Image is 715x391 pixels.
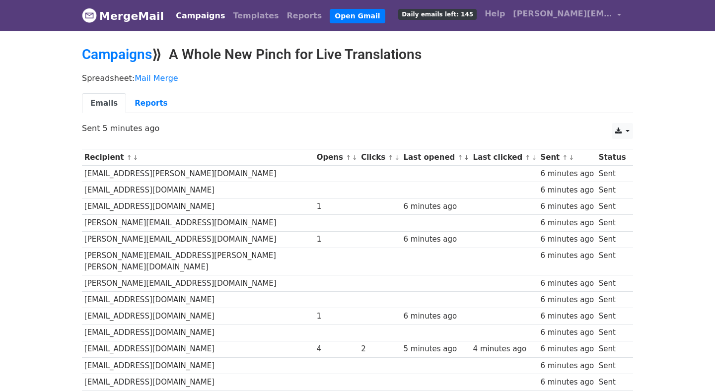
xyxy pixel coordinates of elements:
[563,154,568,161] a: ↑
[394,154,400,161] a: ↓
[596,357,628,374] td: Sent
[82,325,314,341] td: [EMAIL_ADDRESS][DOMAIN_NAME]
[540,217,594,229] div: 6 minutes ago
[82,248,314,275] td: [PERSON_NAME][EMAIL_ADDRESS][PERSON_NAME][PERSON_NAME][DOMAIN_NAME]
[82,93,126,114] a: Emails
[404,343,468,355] div: 5 minutes ago
[388,154,394,161] a: ↑
[394,4,481,24] a: Daily emails left: 145
[540,360,594,372] div: 6 minutes ago
[404,201,468,212] div: 6 minutes ago
[317,343,357,355] div: 4
[229,6,283,26] a: Templates
[82,46,633,63] h2: ⟫ A Whole New Pinch for Live Translations
[596,341,628,357] td: Sent
[540,278,594,289] div: 6 minutes ago
[540,343,594,355] div: 6 minutes ago
[540,377,594,388] div: 6 minutes ago
[82,46,152,63] a: Campaigns
[481,4,509,24] a: Help
[596,292,628,308] td: Sent
[330,9,385,23] a: Open Gmail
[540,327,594,338] div: 6 minutes ago
[133,154,138,161] a: ↓
[596,248,628,275] td: Sent
[82,166,314,182] td: [EMAIL_ADDRESS][PERSON_NAME][DOMAIN_NAME]
[540,201,594,212] div: 6 minutes ago
[596,149,628,166] th: Status
[569,154,574,161] a: ↓
[172,6,229,26] a: Campaigns
[473,343,536,355] div: 4 minutes ago
[596,231,628,248] td: Sent
[346,154,351,161] a: ↑
[596,198,628,215] td: Sent
[596,275,628,292] td: Sent
[596,215,628,231] td: Sent
[398,9,477,20] span: Daily emails left: 145
[82,357,314,374] td: [EMAIL_ADDRESS][DOMAIN_NAME]
[596,325,628,341] td: Sent
[135,73,178,83] a: Mail Merge
[540,311,594,322] div: 6 minutes ago
[82,308,314,325] td: [EMAIL_ADDRESS][DOMAIN_NAME]
[82,123,633,133] p: Sent 5 minutes ago
[127,154,132,161] a: ↑
[404,311,468,322] div: 6 minutes ago
[82,198,314,215] td: [EMAIL_ADDRESS][DOMAIN_NAME]
[540,168,594,180] div: 6 minutes ago
[82,275,314,292] td: [PERSON_NAME][EMAIL_ADDRESS][DOMAIN_NAME]
[509,4,625,27] a: [PERSON_NAME][EMAIL_ADDRESS][DOMAIN_NAME]
[283,6,326,26] a: Reports
[596,166,628,182] td: Sent
[352,154,357,161] a: ↓
[82,292,314,308] td: [EMAIL_ADDRESS][DOMAIN_NAME]
[361,343,399,355] div: 2
[525,154,530,161] a: ↑
[596,182,628,198] td: Sent
[596,308,628,325] td: Sent
[82,73,633,83] p: Spreadsheet:
[540,185,594,196] div: 6 minutes ago
[317,234,357,245] div: 1
[540,234,594,245] div: 6 minutes ago
[317,311,357,322] div: 1
[538,149,596,166] th: Sent
[82,182,314,198] td: [EMAIL_ADDRESS][DOMAIN_NAME]
[314,149,359,166] th: Opens
[471,149,538,166] th: Last clicked
[317,201,357,212] div: 1
[82,5,164,26] a: MergeMail
[126,93,176,114] a: Reports
[540,294,594,306] div: 6 minutes ago
[540,250,594,261] div: 6 minutes ago
[82,341,314,357] td: [EMAIL_ADDRESS][DOMAIN_NAME]
[82,149,314,166] th: Recipient
[531,154,537,161] a: ↓
[404,234,468,245] div: 6 minutes ago
[464,154,469,161] a: ↓
[82,215,314,231] td: [PERSON_NAME][EMAIL_ADDRESS][DOMAIN_NAME]
[596,374,628,390] td: Sent
[458,154,463,161] a: ↑
[82,231,314,248] td: [PERSON_NAME][EMAIL_ADDRESS][DOMAIN_NAME]
[401,149,471,166] th: Last opened
[82,8,97,23] img: MergeMail logo
[82,374,314,390] td: [EMAIL_ADDRESS][DOMAIN_NAME]
[358,149,401,166] th: Clicks
[513,8,612,20] span: [PERSON_NAME][EMAIL_ADDRESS][DOMAIN_NAME]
